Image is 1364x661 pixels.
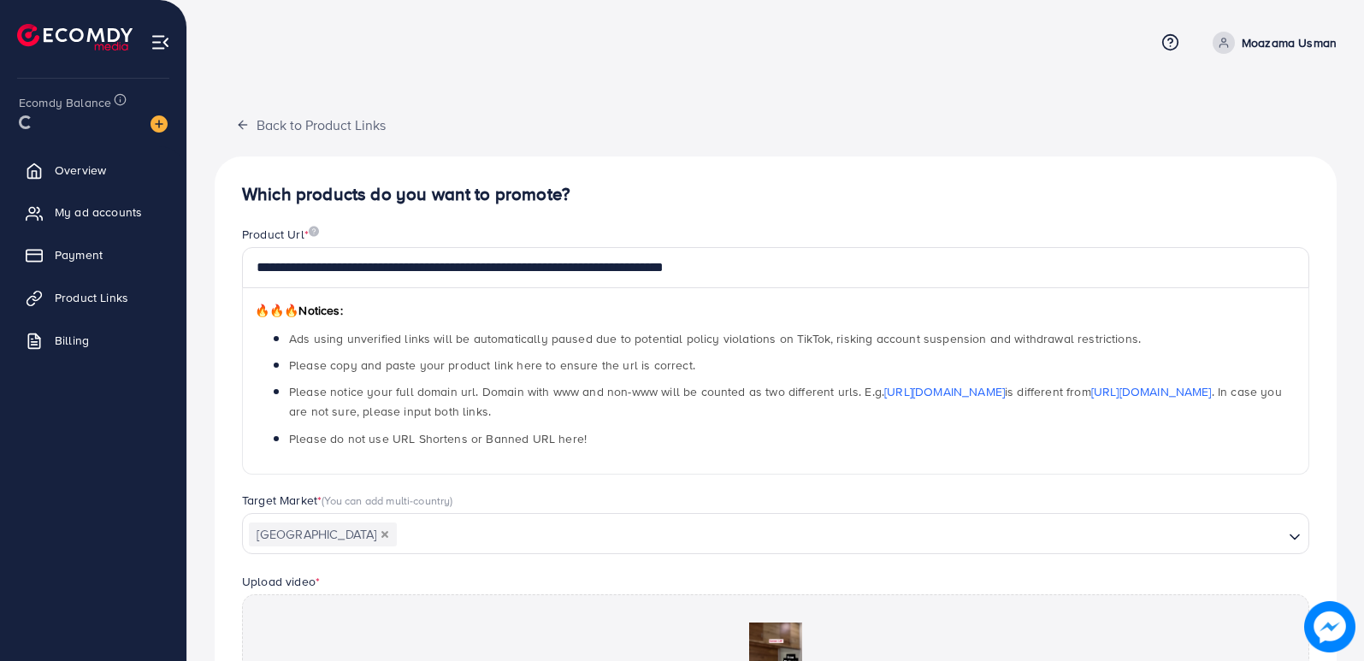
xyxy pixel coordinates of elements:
[255,302,343,319] span: Notices:
[242,513,1309,554] div: Search for option
[242,226,319,243] label: Product Url
[309,226,319,237] img: image
[151,115,168,133] img: image
[289,430,587,447] span: Please do not use URL Shortens or Banned URL here!
[1091,383,1212,400] a: [URL][DOMAIN_NAME]
[55,204,142,221] span: My ad accounts
[1304,601,1355,652] img: image
[289,330,1141,347] span: Ads using unverified links will be automatically paused due to potential policy violations on Tik...
[1242,32,1337,53] p: Moazama Usman
[381,530,389,539] button: Deselect Pakistan
[255,302,298,319] span: 🔥🔥🔥
[242,573,320,590] label: Upload video
[151,32,170,52] img: menu
[289,383,1282,420] span: Please notice your full domain url. Domain with www and non-www will be counted as two different ...
[322,493,452,508] span: (You can add multi-country)
[55,246,103,263] span: Payment
[242,492,453,509] label: Target Market
[13,323,174,357] a: Billing
[242,184,1309,205] h4: Which products do you want to promote?
[13,153,174,187] a: Overview
[17,24,133,50] img: logo
[55,332,89,349] span: Billing
[215,106,407,143] button: Back to Product Links
[289,357,695,374] span: Please copy and paste your product link here to ensure the url is correct.
[13,280,174,315] a: Product Links
[399,522,1282,548] input: Search for option
[19,94,111,111] span: Ecomdy Balance
[1206,32,1337,54] a: Moazama Usman
[13,195,174,229] a: My ad accounts
[249,522,397,546] span: [GEOGRAPHIC_DATA]
[55,289,128,306] span: Product Links
[884,383,1005,400] a: [URL][DOMAIN_NAME]
[55,162,106,179] span: Overview
[13,238,174,272] a: Payment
